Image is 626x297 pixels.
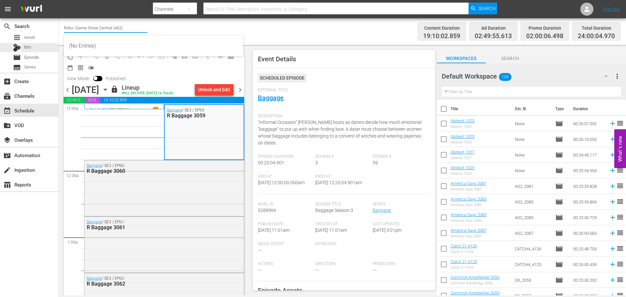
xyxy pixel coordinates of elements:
a: Baggage [167,108,182,112]
a: Idiotest 1027 [451,150,474,155]
span: Workspaces [437,54,486,63]
td: 00:25:48.703 [571,241,606,257]
a: America Says 2087 [451,228,486,233]
span: movie [555,214,563,221]
a: Catch 21 4126 [451,244,477,248]
div: Default Workspace [442,67,614,85]
span: [DATE] 12:25:04.901am [315,180,362,185]
td: 00:25:54.954 [571,163,606,178]
span: Asset [13,34,21,41]
span: chevron_right [236,86,244,94]
div: [DATE] [72,84,99,95]
span: Toggle to switch from Published to Draft view. [93,76,98,81]
span: Channels [3,92,11,100]
svg: Add to Schedule [609,198,616,205]
span: 02:00:06.498 [85,97,100,103]
button: more_vert [613,68,621,84]
div: Bits [13,44,21,52]
span: Directors [315,261,369,267]
a: America Says 2081 [451,181,486,186]
span: menu [4,5,12,13]
svg: Add to Schedule [609,230,616,237]
span: reorder [616,245,624,252]
span: 3 [315,160,318,165]
a: Idiotest 1023 [451,118,474,123]
div: (No Entries) [69,38,238,54]
div: WILL DELIVER: [DATE] 1a (local) [122,91,173,96]
span: subtitles [13,64,21,71]
div: Content Duration [423,23,460,33]
span: External Title [258,88,427,93]
span: 02:00:06.498 [526,33,563,40]
td: 00:26:00.439 [571,257,606,272]
span: preview_outlined [77,65,84,71]
span: 00:25:04.901 [258,160,284,165]
span: 02:49:55.613 [64,97,85,103]
span: reorder [616,119,624,127]
span: Episode [555,167,563,174]
span: 19:10:02.859 [423,33,460,40]
span: Baggage Season 3 [315,208,353,213]
a: Common Knowledge 2053 [451,275,499,280]
span: VOD [3,122,11,129]
span: --- [258,247,262,253]
td: 00:24:45.117 [571,147,606,163]
td: None [512,163,553,178]
span: reorder [616,166,624,174]
a: Sign Out [603,7,620,12]
span: 59 [373,160,378,165]
span: chevron_left [64,86,72,94]
span: Airs At [258,174,312,179]
div: America Says 2085 [451,218,486,223]
span: 24 hours Lineup View is OFF [86,63,96,73]
a: Baggage [87,220,102,224]
div: Catch 21 4125 [451,265,477,270]
span: Automation [3,152,11,159]
span: Actors [258,261,312,267]
td: CATCH4_4126 [512,241,553,257]
div: Idiotest 1027 [451,156,474,160]
svg: Add to Schedule [609,151,616,158]
span: Episode [555,198,563,206]
div: / SE3 / EP62: [87,276,210,287]
span: Published [102,76,129,81]
span: Series [24,64,36,70]
div: Idiotest 1029 [451,171,474,176]
td: 00:26:00.683 [571,225,606,241]
p: 1 [155,108,157,112]
td: 00:25:29.828 [571,178,606,194]
td: 00:25:30.202 [571,272,606,288]
td: 00:25:59.806 [571,194,606,210]
a: Catch 21 [89,107,108,112]
div: / SE3 / EP59: [167,108,214,119]
span: Season Title [315,202,369,207]
span: reorder [616,276,624,284]
span: [DATE] 11:01am [258,228,290,233]
span: View Mode: [64,76,93,81]
div: America Says 2083 [451,203,486,207]
span: Overlays [3,136,11,144]
span: --- [315,267,319,273]
span: Episode [555,276,563,284]
span: Wurl Id [258,202,312,207]
span: reorder [616,229,624,237]
p: / [108,108,109,112]
div: R Baggage 3060 [87,168,210,174]
svg: Add to Schedule [609,276,616,284]
span: Season # [315,154,369,159]
span: --- [373,267,377,273]
span: movie [555,151,563,159]
td: CATCH4_4125 [512,257,553,272]
span: Episode [13,53,21,61]
svg: Add to Schedule [609,120,616,127]
div: Ad Duration [475,23,512,33]
span: Series [373,202,427,207]
div: Idiotest 1023 [451,125,474,129]
div: / SE3 / EP60: [87,163,210,174]
span: Episode [555,229,563,237]
span: Episode [555,182,563,190]
span: Keywords [315,242,369,247]
svg: Add to Schedule [609,183,616,190]
div: R Baggage 3061 [87,224,210,230]
span: --- [258,267,262,273]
